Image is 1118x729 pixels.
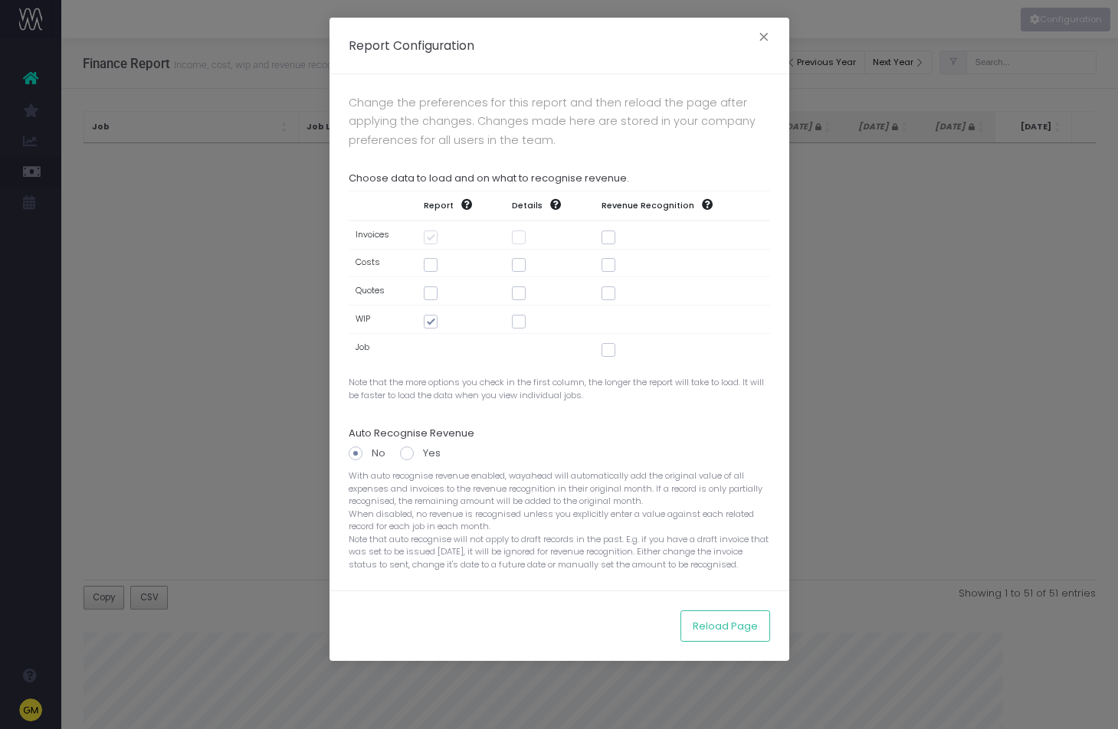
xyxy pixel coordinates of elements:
span: Note that the more options you check in the first column, the longer the report will take to load... [349,371,770,401]
td: Costs [349,249,417,277]
span: With auto recognise revenue enabled, wayahead will automatically add the original value of all ex... [349,464,770,571]
td: Job [349,333,417,361]
td: Quotes [349,277,417,306]
h5: Report Configuration [349,37,474,54]
td: Invoices [349,221,417,249]
label: Auto Recognise Revenue [349,426,474,441]
button: Close [748,27,780,51]
th: Report [416,191,504,221]
label: Choose data to load and on what to recognise revenue. [349,171,629,186]
label: Yes [400,446,441,461]
th: Revenue Recognition [594,191,770,221]
button: Reload Page [680,610,770,641]
td: WIP [349,306,417,334]
label: No [349,446,385,461]
th: Details [504,191,594,221]
p: Change the preferences for this report and then reload the page after applying the changes. Chang... [349,93,770,149]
